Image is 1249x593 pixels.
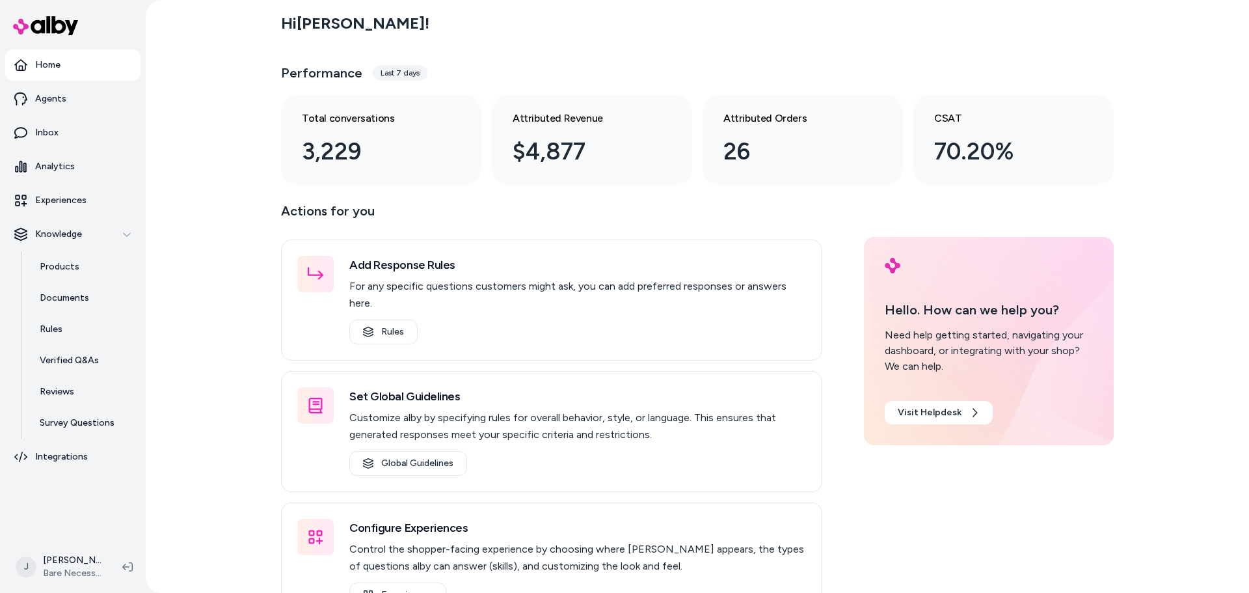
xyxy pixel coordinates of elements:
[349,541,806,575] p: Control the shopper-facing experience by choosing where [PERSON_NAME] appears, the types of quest...
[35,126,59,139] p: Inbox
[723,111,861,126] h3: Attributed Orders
[27,314,141,345] a: Rules
[913,95,1114,185] a: CSAT 70.20%
[5,219,141,250] button: Knowledge
[513,134,651,169] div: $4,877
[513,111,651,126] h3: Attributed Revenue
[27,345,141,376] a: Verified Q&As
[349,256,806,274] h3: Add Response Rules
[885,300,1093,320] p: Hello. How can we help you?
[723,134,861,169] div: 26
[43,554,101,567] p: [PERSON_NAME]
[40,260,79,273] p: Products
[40,385,74,398] p: Reviews
[5,185,141,216] a: Experiences
[35,92,66,105] p: Agents
[934,111,1072,126] h3: CSAT
[27,283,141,314] a: Documents
[5,151,141,182] a: Analytics
[281,95,481,185] a: Total conversations 3,229
[349,278,806,312] p: For any specific questions customers might ask, you can add preferred responses or answers here.
[27,251,141,283] a: Products
[302,134,440,169] div: 3,229
[349,409,806,443] p: Customize alby by specifying rules for overall behavior, style, or language. This ensures that ge...
[35,160,75,173] p: Analytics
[40,323,62,336] p: Rules
[5,441,141,473] a: Integrations
[40,417,114,430] p: Survey Questions
[349,320,418,344] a: Rules
[5,117,141,148] a: Inbox
[302,111,440,126] h3: Total conversations
[281,200,822,232] p: Actions for you
[13,16,78,35] img: alby Logo
[492,95,692,185] a: Attributed Revenue $4,877
[373,65,427,81] div: Last 7 days
[40,354,99,367] p: Verified Q&As
[35,228,82,241] p: Knowledge
[703,95,903,185] a: Attributed Orders 26
[281,14,429,33] h2: Hi [PERSON_NAME] !
[35,59,60,72] p: Home
[43,567,101,580] span: Bare Necessities
[885,401,993,424] a: Visit Helpdesk
[885,258,900,273] img: alby Logo
[349,387,806,406] h3: Set Global Guidelines
[934,134,1072,169] div: 70.20%
[349,451,467,476] a: Global Guidelines
[35,450,88,463] p: Integrations
[40,292,89,305] p: Documents
[27,376,141,407] a: Reviews
[349,519,806,537] h3: Configure Experiences
[8,546,112,588] button: J[PERSON_NAME]Bare Necessities
[35,194,87,207] p: Experiences
[281,64,362,82] h3: Performance
[27,407,141,439] a: Survey Questions
[5,49,141,81] a: Home
[5,83,141,115] a: Agents
[885,327,1093,374] div: Need help getting started, navigating your dashboard, or integrating with your shop? We can help.
[16,557,36,577] span: J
